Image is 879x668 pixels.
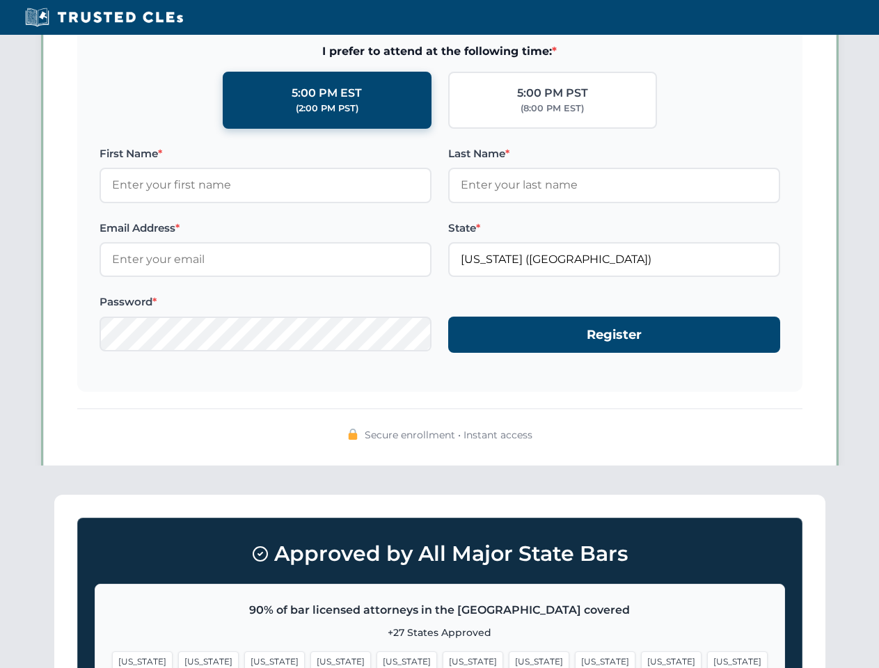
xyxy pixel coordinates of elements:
[100,145,431,162] label: First Name
[448,145,780,162] label: Last Name
[521,102,584,116] div: (8:00 PM EST)
[21,7,187,28] img: Trusted CLEs
[365,427,532,443] span: Secure enrollment • Instant access
[292,84,362,102] div: 5:00 PM EST
[296,102,358,116] div: (2:00 PM PST)
[448,168,780,202] input: Enter your last name
[100,220,431,237] label: Email Address
[100,168,431,202] input: Enter your first name
[347,429,358,440] img: 🔒
[112,625,768,640] p: +27 States Approved
[448,220,780,237] label: State
[448,242,780,277] input: Arizona (AZ)
[517,84,588,102] div: 5:00 PM PST
[100,42,780,61] span: I prefer to attend at the following time:
[100,294,431,310] label: Password
[100,242,431,277] input: Enter your email
[448,317,780,353] button: Register
[95,535,785,573] h3: Approved by All Major State Bars
[112,601,768,619] p: 90% of bar licensed attorneys in the [GEOGRAPHIC_DATA] covered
